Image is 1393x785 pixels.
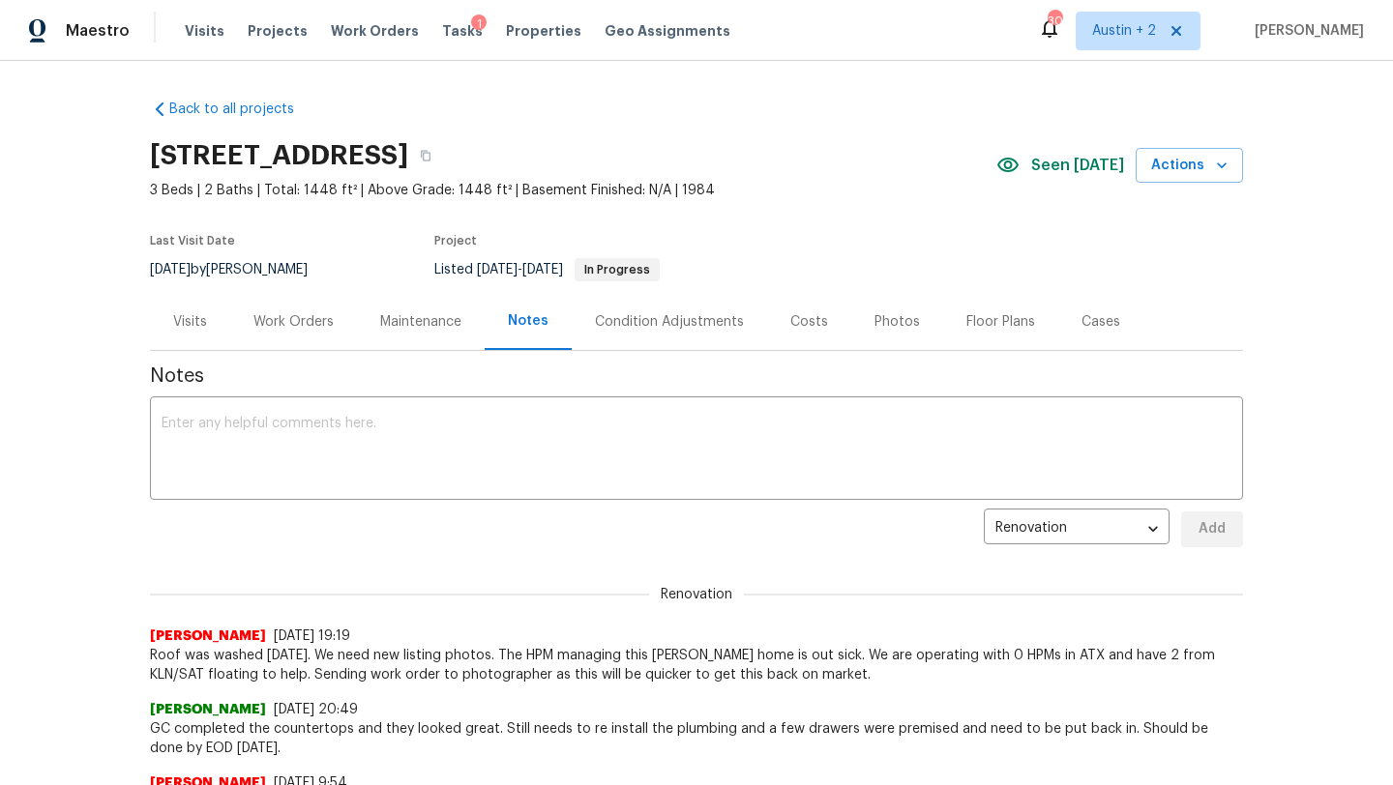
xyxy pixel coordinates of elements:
[874,312,920,332] div: Photos
[1082,312,1120,332] div: Cases
[577,264,658,276] span: In Progress
[274,703,358,716] span: [DATE] 20:49
[434,263,660,276] span: Listed
[150,258,331,281] div: by [PERSON_NAME]
[471,15,487,34] div: 1
[595,312,744,332] div: Condition Adjustments
[150,719,1243,758] span: GC completed the countertops and they looked great. Still needs to re install the plumbing and a ...
[150,146,408,165] h2: [STREET_ADDRESS]
[442,24,483,38] span: Tasks
[331,21,419,41] span: Work Orders
[253,312,334,332] div: Work Orders
[1048,12,1061,31] div: 30
[434,235,477,247] span: Project
[1151,154,1228,178] span: Actions
[649,585,744,604] span: Renovation
[150,263,191,276] span: [DATE]
[1247,21,1364,41] span: [PERSON_NAME]
[966,312,1035,332] div: Floor Plans
[150,626,266,646] span: [PERSON_NAME]
[408,138,443,173] button: Copy Address
[150,100,336,119] a: Back to all projects
[150,700,266,719] span: [PERSON_NAME]
[508,311,548,331] div: Notes
[248,21,308,41] span: Projects
[477,263,563,276] span: -
[522,263,563,276] span: [DATE]
[150,366,1243,386] span: Notes
[1136,148,1243,184] button: Actions
[150,235,235,247] span: Last Visit Date
[150,181,996,200] span: 3 Beds | 2 Baths | Total: 1448 ft² | Above Grade: 1448 ft² | Basement Finished: N/A | 1984
[173,312,207,332] div: Visits
[984,506,1170,553] div: Renovation
[477,263,518,276] span: [DATE]
[790,312,828,332] div: Costs
[605,21,730,41] span: Geo Assignments
[1031,156,1124,175] span: Seen [DATE]
[274,629,350,643] span: [DATE] 19:19
[66,21,130,41] span: Maestro
[185,21,224,41] span: Visits
[506,21,581,41] span: Properties
[150,646,1243,684] span: Roof was washed [DATE]. We need new listing photos. The HPM managing this [PERSON_NAME] home is o...
[380,312,461,332] div: Maintenance
[1092,21,1156,41] span: Austin + 2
